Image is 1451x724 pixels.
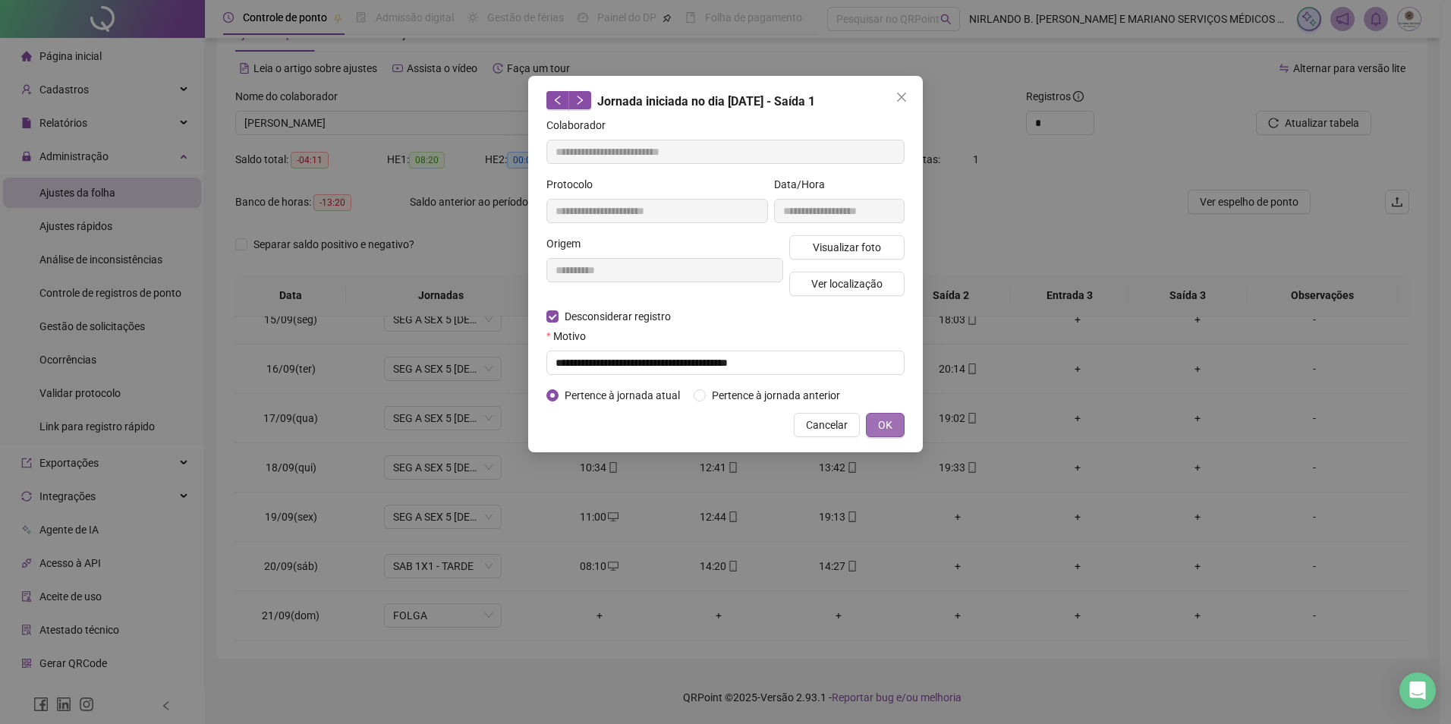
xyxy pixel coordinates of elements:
div: Jornada iniciada no dia [DATE] - Saída 1 [546,91,905,111]
span: Ver localização [811,275,883,292]
label: Protocolo [546,176,603,193]
button: right [568,91,591,109]
div: Open Intercom Messenger [1399,672,1436,709]
button: Visualizar foto [789,235,905,260]
button: Close [889,85,914,109]
label: Data/Hora [774,176,835,193]
button: left [546,91,569,109]
label: Motivo [546,328,596,345]
span: right [574,95,585,105]
span: Desconsiderar registro [559,308,677,325]
span: Pertence à jornada atual [559,387,686,404]
span: Pertence à jornada anterior [706,387,846,404]
span: Cancelar [806,417,848,433]
button: OK [866,413,905,437]
button: Cancelar [794,413,860,437]
button: Ver localização [789,272,905,296]
span: OK [878,417,892,433]
label: Origem [546,235,590,252]
span: Visualizar foto [813,239,881,256]
span: left [552,95,563,105]
span: close [895,91,908,103]
label: Colaborador [546,117,615,134]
